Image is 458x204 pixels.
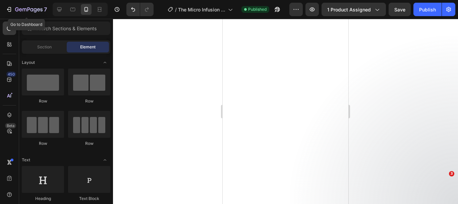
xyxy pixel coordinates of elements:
[248,6,267,12] span: Published
[5,123,16,128] div: Beta
[37,44,52,50] span: Section
[22,140,64,147] div: Row
[394,7,405,12] span: Save
[389,3,411,16] button: Save
[6,72,16,77] div: 450
[3,3,50,16] button: 7
[178,6,225,13] span: The Micro Infusion System™
[22,98,64,104] div: Row
[80,44,96,50] span: Element
[22,59,35,66] span: Layout
[100,57,110,68] span: Toggle open
[413,3,442,16] button: Publish
[223,19,348,204] iframe: Design area
[22,196,64,202] div: Heading
[68,140,110,147] div: Row
[22,22,110,35] input: Search Sections & Elements
[126,3,154,16] div: Undo/Redo
[175,6,177,13] span: /
[449,171,454,176] span: 3
[100,155,110,165] span: Toggle open
[322,3,386,16] button: 1 product assigned
[44,5,47,13] p: 7
[68,98,110,104] div: Row
[419,6,436,13] div: Publish
[22,157,30,163] span: Text
[435,181,451,197] iframe: Intercom live chat
[327,6,371,13] span: 1 product assigned
[68,196,110,202] div: Text Block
